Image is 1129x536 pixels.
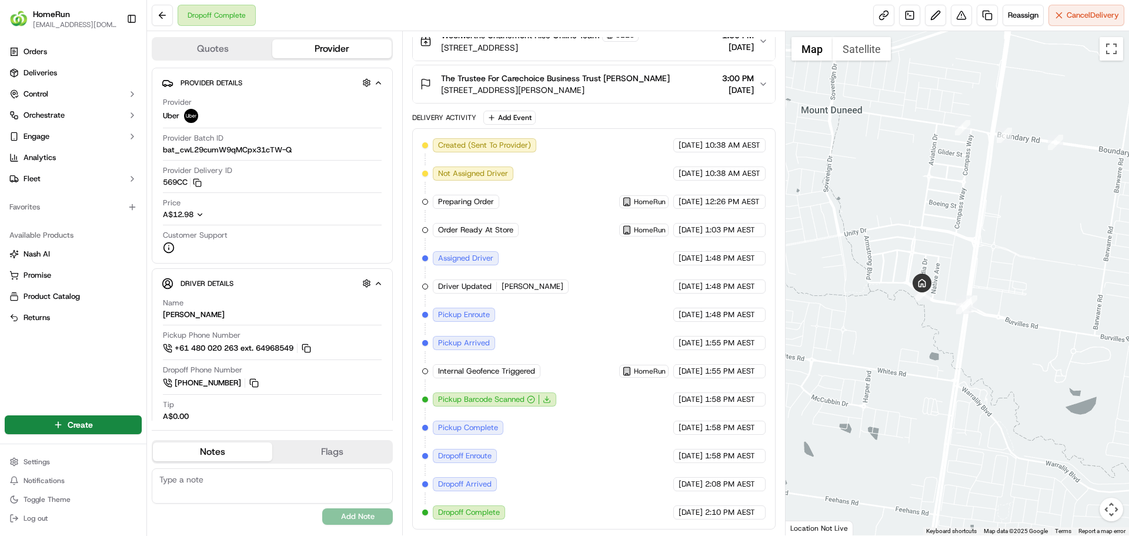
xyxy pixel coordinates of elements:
button: Settings [5,454,142,470]
button: Notifications [5,472,142,489]
span: Returns [24,312,50,323]
a: Analytics [5,148,142,167]
span: 1:48 PM AEST [705,281,755,292]
span: [DATE] [679,394,703,405]
span: Not Assigned Driver [438,168,508,179]
span: The Trustee For Carechoice Business Trust [PERSON_NAME] [441,72,670,84]
button: Toggle Theme [5,491,142,508]
a: Deliveries [5,64,142,82]
span: [DATE] [679,140,703,151]
div: Favorites [5,198,142,217]
span: Deliveries [24,68,57,78]
span: 1:48 PM AEST [705,253,755,264]
span: [PHONE_NUMBER] [175,378,241,388]
div: Available Products [5,226,142,245]
span: Control [24,89,48,99]
a: [PHONE_NUMBER] [163,377,260,389]
button: Fleet [5,169,142,188]
span: [DATE] [679,507,703,518]
span: [DATE] [679,197,703,207]
div: Delivery Activity [412,113,476,122]
span: bat_cwL29cumW9qMCpx31cTW-Q [163,145,292,155]
span: Reassign [1008,10,1038,21]
button: Notes [153,442,272,461]
span: Dropoff Phone Number [163,365,242,375]
a: +61 480 020 263 ext. 64968549 [163,342,313,355]
button: Nash AI [5,245,142,264]
span: Toggle Theme [24,495,71,504]
span: Preparing Order [438,197,494,207]
span: [DATE] [679,338,703,348]
button: The Trustee For Carechoice Business Trust [PERSON_NAME][STREET_ADDRESS][PERSON_NAME]3:00 PM[DATE] [413,65,774,103]
span: Promise [24,270,51,281]
span: [DATE] [679,309,703,320]
a: Returns [9,312,137,323]
button: HomeRun [33,8,70,20]
button: Log out [5,510,142,527]
a: Promise [9,270,137,281]
span: [DATE] [679,281,703,292]
span: Settings [24,457,50,467]
a: Open this area in Google Maps (opens a new window) [789,520,827,535]
span: 1:58 PM AEST [705,394,755,405]
span: 1:55 PM AEST [705,366,755,377]
button: Woolworths Charlemont Rise Online Team3215[STREET_ADDRESS]1:50 PM[DATE] [413,22,774,61]
span: [DATE] [679,253,703,264]
span: [DATE] [679,366,703,377]
span: Uber [163,111,179,121]
div: Location Not Live [786,521,853,535]
button: CancelDelivery [1048,5,1124,26]
button: A$12.98 [163,209,266,220]
span: [PERSON_NAME] [502,281,563,292]
button: Engage [5,127,142,146]
img: Google [789,520,827,535]
span: Order Ready At Store [438,225,513,235]
span: Pickup Barcode Scanned [438,394,525,405]
a: Product Catalog [9,291,137,302]
span: Pickup Complete [438,422,498,433]
span: Log out [24,514,48,523]
span: 2:10 PM AEST [705,507,755,518]
span: Provider Delivery ID [163,165,232,176]
button: Show street map [791,37,833,61]
span: Provider Details [181,78,242,88]
span: Pickup Enroute [438,309,490,320]
button: Product Catalog [5,287,142,306]
span: [STREET_ADDRESS] [441,42,639,54]
span: Dropoff Enroute [438,451,492,461]
span: 12:26 PM AEST [705,197,760,207]
span: Provider [163,97,192,108]
button: Show satellite imagery [833,37,891,61]
button: Control [5,85,142,104]
span: [DATE] [679,225,703,235]
div: 2 [1048,135,1063,150]
span: [DATE] [679,168,703,179]
button: Create [5,415,142,434]
span: [DATE] [722,84,754,96]
span: Customer Support [163,230,228,241]
span: Engage [24,131,49,142]
span: Create [68,419,93,431]
span: Driver Updated [438,281,492,292]
div: 11 [915,285,930,301]
span: HomeRun [634,367,666,376]
button: Reassign [1003,5,1044,26]
span: Nash AI [24,249,50,259]
button: Provider [272,39,392,58]
span: Name [163,298,183,308]
button: HomeRun [622,367,666,376]
button: Promise [5,266,142,285]
span: HomeRun [634,197,666,207]
span: 10:38 AM AEST [705,168,760,179]
span: HomeRun [634,225,666,235]
a: Terms (opens in new tab) [1055,528,1071,534]
button: Orchestrate [5,106,142,125]
button: Quotes [153,39,272,58]
img: uber-new-logo.jpeg [184,109,198,123]
span: 1:03 PM AEST [705,225,755,235]
span: 2:08 PM AEST [705,479,755,490]
button: Driver Details [162,274,383,293]
span: 1:58 PM AEST [705,451,755,461]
